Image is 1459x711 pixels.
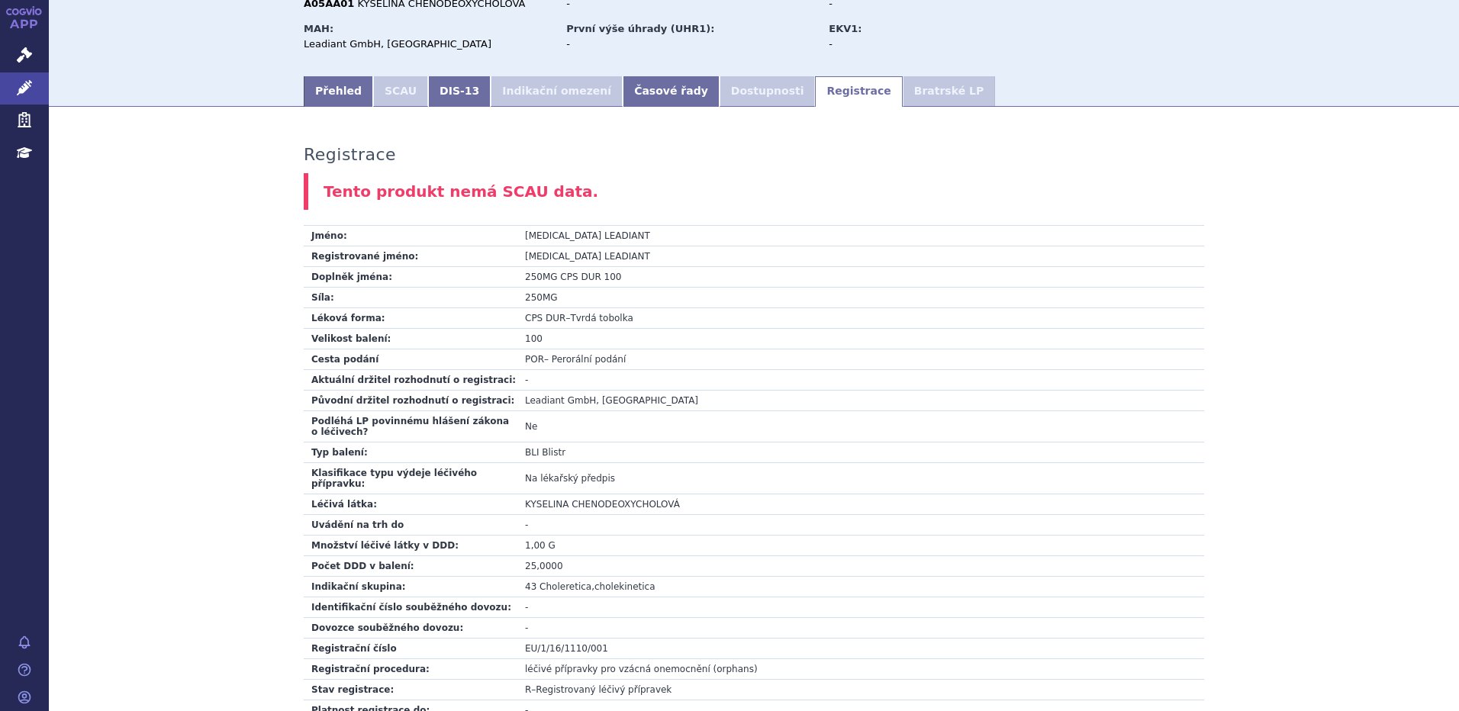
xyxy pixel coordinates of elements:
[304,658,517,679] td: Registrační procedura:
[304,329,517,349] td: Velikost balení:
[304,679,517,700] td: Stav registrace:
[304,442,517,463] td: Typ balení:
[539,581,655,592] span: Choleretica,cholekinetica
[517,288,1204,308] td: 250MG
[304,494,517,515] td: Léčivá látka:
[304,226,517,246] td: Jméno:
[304,246,517,267] td: Registrované jméno:
[525,540,546,551] span: 1,00
[304,617,517,638] td: Dovozce souběžného dovozu:
[304,577,517,597] td: Indikační skupina:
[517,494,1204,515] td: KYSELINA CHENODEOXYCHOLOVÁ
[549,540,556,551] span: G
[517,370,1204,391] td: -
[517,411,1204,442] td: Ne
[517,226,1204,246] td: [MEDICAL_DATA] LEADIANT
[525,447,539,458] span: BLI
[525,354,544,365] span: POR
[517,391,1204,411] td: Leadiant GmbH, [GEOGRAPHIC_DATA]
[304,515,517,536] td: Uvádění na trh do
[304,76,373,107] a: Přehled
[304,370,517,391] td: Aktuální držitel rozhodnutí o registraci:
[517,329,1204,349] td: 100
[304,638,517,658] td: Registrační číslo
[304,173,1204,211] div: Tento produkt nemá SCAU data.
[304,536,517,556] td: Množství léčivé látky v DDD:
[517,349,1204,370] td: – Perorální podání
[525,684,531,695] span: R
[304,411,517,442] td: Podléhá LP povinnému hlášení zákona o léčivech?
[517,267,1204,288] td: 250MG CPS DUR 100
[428,76,491,107] a: DIS-13
[829,23,862,34] strong: EKV1:
[304,349,517,370] td: Cesta podání
[536,684,672,695] span: Registrovaný léčivý přípravek
[304,288,517,308] td: Síla:
[517,658,1204,679] td: léčivé přípravky pro vzácná onemocnění (orphans)
[570,313,633,323] span: Tvrdá tobolka
[525,313,565,323] span: CPS DUR
[304,463,517,494] td: Klasifikace typu výdeje léčivého přípravku:
[304,267,517,288] td: Doplněk jména:
[815,76,902,107] a: Registrace
[525,581,536,592] span: 43
[304,391,517,411] td: Původní držitel rozhodnutí o registraci:
[517,308,1204,329] td: –
[517,556,1204,577] td: 25,0000
[829,37,1000,51] div: -
[304,145,396,165] h3: Registrace
[304,37,552,51] div: Leadiant GmbH, [GEOGRAPHIC_DATA]
[304,556,517,577] td: Počet DDD v balení:
[517,515,1204,536] td: -
[566,37,814,51] div: -
[304,597,517,618] td: Identifikační číslo souběžného dovozu:
[623,76,720,107] a: Časové řady
[304,23,333,34] strong: MAH:
[517,463,1204,494] td: Na lékařský předpis
[517,597,1204,618] td: -
[542,447,565,458] span: Blistr
[517,246,1204,267] td: [MEDICAL_DATA] LEADIANT
[517,679,1204,700] td: –
[517,617,1204,638] td: -
[517,638,1204,658] td: EU/1/16/1110/001
[566,23,714,34] strong: První výše úhrady (UHR1):
[304,308,517,329] td: Léková forma:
